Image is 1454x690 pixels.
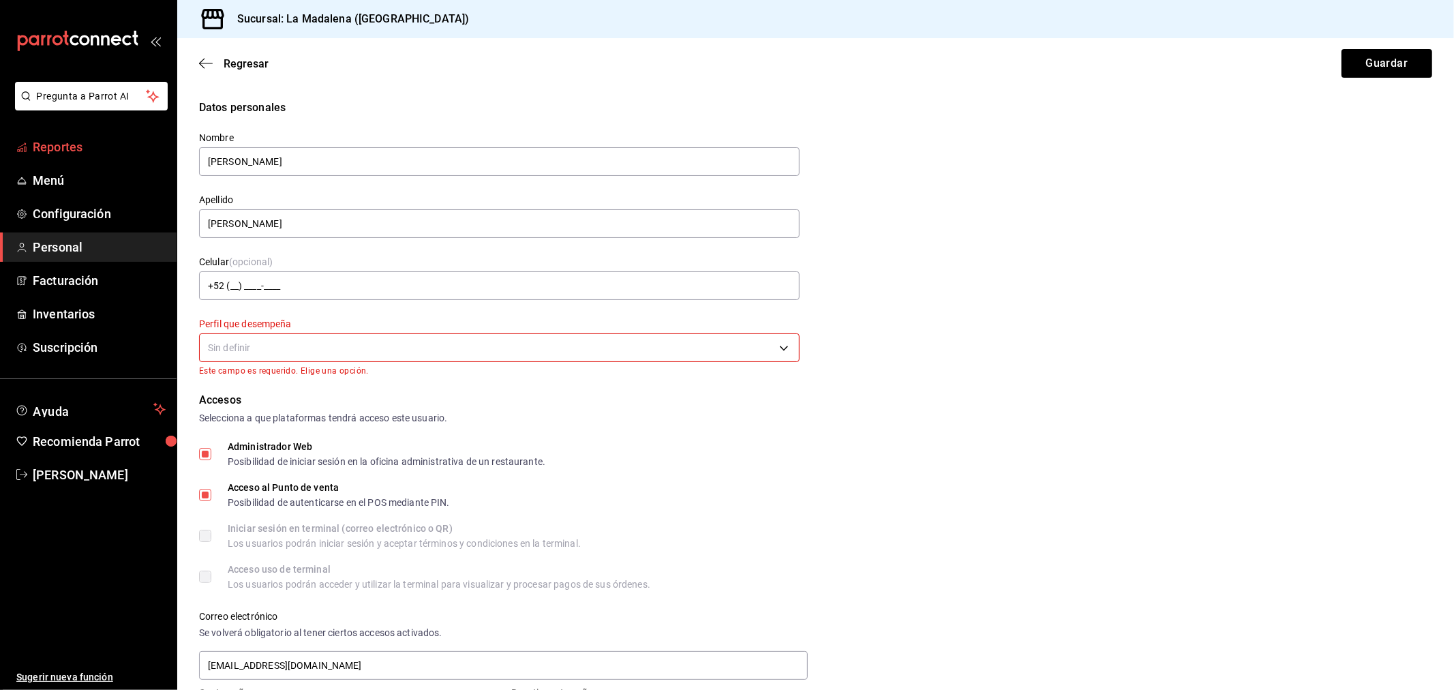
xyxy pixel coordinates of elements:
div: Posibilidad de iniciar sesión en la oficina administrativa de un restaurante. [228,457,545,466]
span: Personal [33,238,166,256]
div: Acceso uso de terminal [228,565,650,574]
p: Este campo es requerido. Elige una opción. [199,366,800,376]
div: Accesos [199,392,1432,408]
span: Ayuda [33,401,148,417]
button: Guardar [1342,49,1432,78]
span: Menú [33,171,166,190]
div: Posibilidad de autenticarse en el POS mediante PIN. [228,498,450,507]
span: (opcional) [229,257,273,268]
h3: Sucursal: La Madalena ([GEOGRAPHIC_DATA]) [226,11,469,27]
label: Celular [199,258,800,267]
span: Suscripción [33,338,166,357]
label: Nombre [199,134,800,143]
span: [PERSON_NAME] [33,466,166,484]
div: Selecciona a que plataformas tendrá acceso este usuario. [199,411,1432,425]
span: Pregunta a Parrot AI [37,89,147,104]
button: Regresar [199,57,269,70]
label: Correo electrónico [199,612,808,622]
div: Se volverá obligatorio al tener ciertos accesos activados. [199,626,808,640]
span: Regresar [224,57,269,70]
div: Sin definir [199,333,800,362]
label: Perfil que desempeña [199,320,800,329]
div: Los usuarios podrán acceder y utilizar la terminal para visualizar y procesar pagos de sus órdenes. [228,580,650,589]
div: Datos personales [199,100,1432,116]
span: Configuración [33,205,166,223]
button: Pregunta a Parrot AI [15,82,168,110]
div: Administrador Web [228,442,545,451]
span: Facturación [33,271,166,290]
span: Sugerir nueva función [16,670,166,685]
span: Reportes [33,138,166,156]
button: open_drawer_menu [150,35,161,46]
div: Acceso al Punto de venta [228,483,450,492]
div: Iniciar sesión en terminal (correo electrónico o QR) [228,524,581,533]
label: Apellido [199,196,800,205]
div: Los usuarios podrán iniciar sesión y aceptar términos y condiciones en la terminal. [228,539,581,548]
span: Recomienda Parrot [33,432,166,451]
a: Pregunta a Parrot AI [10,99,168,113]
span: Inventarios [33,305,166,323]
